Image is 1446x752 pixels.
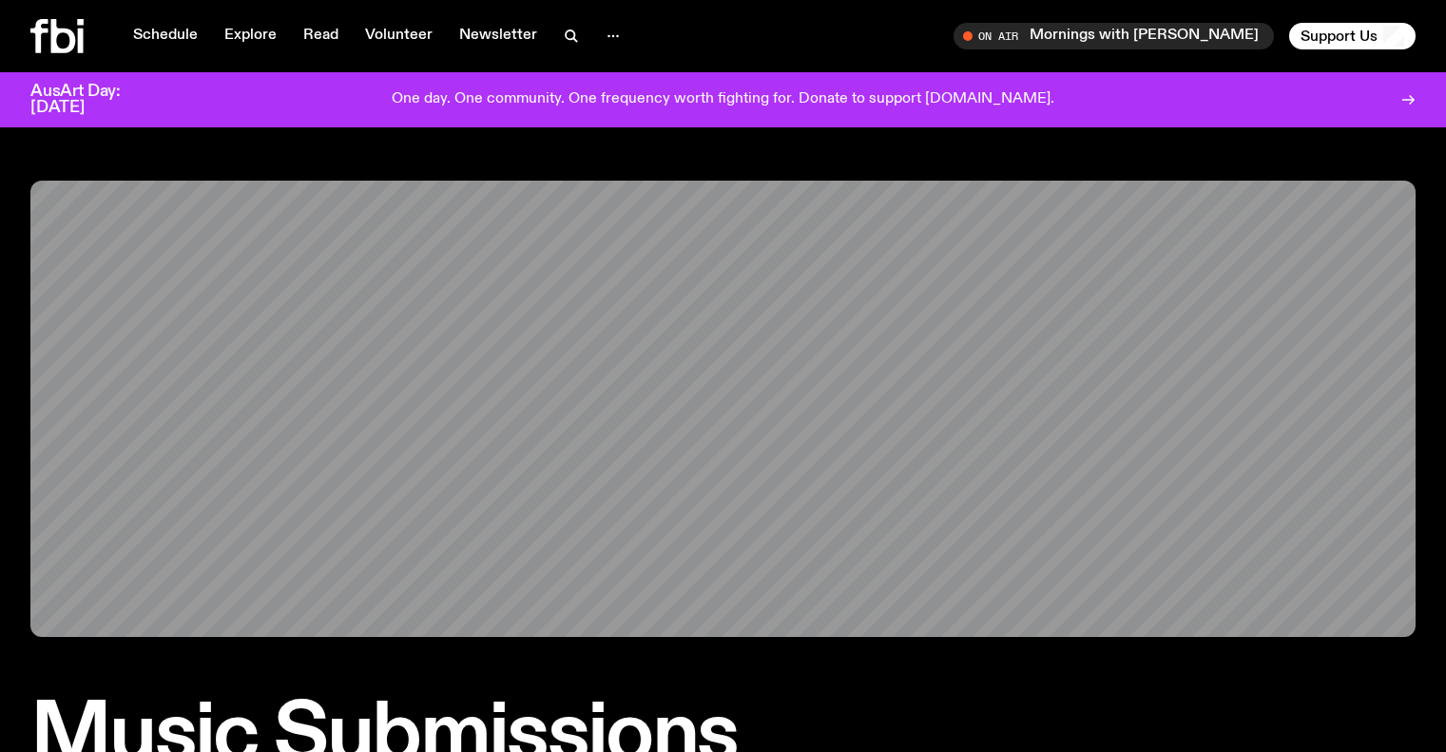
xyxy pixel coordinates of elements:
[30,84,152,116] h3: AusArt Day: [DATE]
[354,23,444,49] a: Volunteer
[392,91,1054,108] p: One day. One community. One frequency worth fighting for. Donate to support [DOMAIN_NAME].
[122,23,209,49] a: Schedule
[954,23,1274,49] button: On AirMornings with [PERSON_NAME]
[1301,28,1378,45] span: Support Us
[448,23,549,49] a: Newsletter
[1289,23,1416,49] button: Support Us
[213,23,288,49] a: Explore
[292,23,350,49] a: Read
